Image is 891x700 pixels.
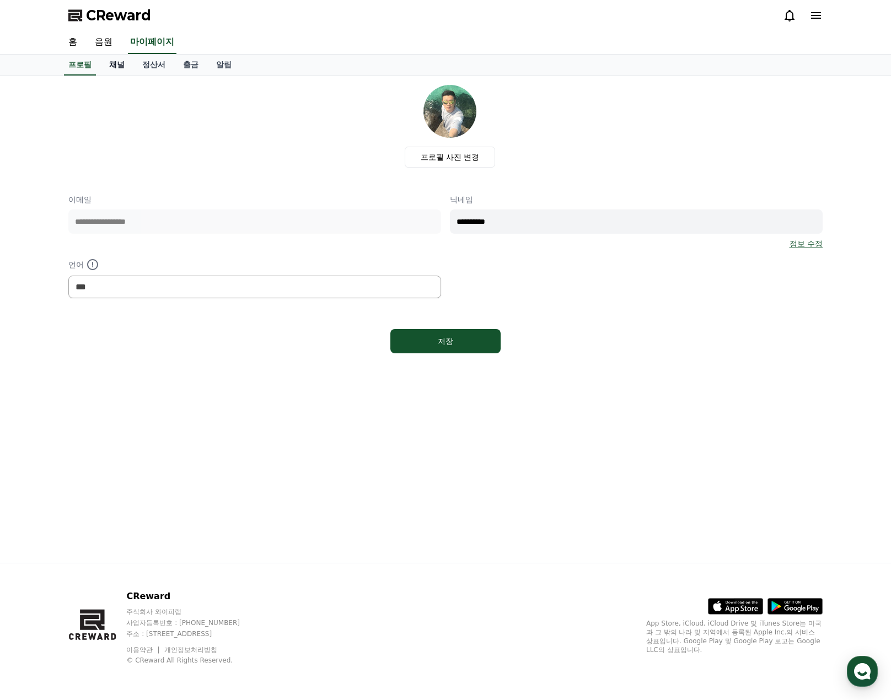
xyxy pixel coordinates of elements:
[35,366,41,375] span: 홈
[101,367,114,375] span: 대화
[100,55,133,76] a: 채널
[450,194,823,205] p: 닉네임
[142,349,212,377] a: 설정
[170,366,184,375] span: 설정
[126,656,261,665] p: © CReward All Rights Reserved.
[73,349,142,377] a: 대화
[174,55,207,76] a: 출금
[68,194,441,205] p: 이메일
[164,646,217,654] a: 개인정보처리방침
[68,258,441,271] p: 언어
[790,238,823,249] a: 정보 수정
[60,31,86,54] a: 홈
[126,618,261,627] p: 사업자등록번호 : [PHONE_NUMBER]
[3,349,73,377] a: 홈
[646,619,823,654] p: App Store, iCloud, iCloud Drive 및 iTunes Store는 미국과 그 밖의 나라 및 지역에서 등록된 Apple Inc.의 서비스 상표입니다. Goo...
[126,629,261,638] p: 주소 : [STREET_ADDRESS]
[126,607,261,616] p: 주식회사 와이피랩
[86,31,121,54] a: 음원
[126,646,161,654] a: 이용약관
[405,147,496,168] label: 프로필 사진 변경
[423,85,476,138] img: profile_image
[86,7,151,24] span: CReward
[133,55,174,76] a: 정산서
[412,336,479,347] div: 저장
[128,31,176,54] a: 마이페이지
[64,55,96,76] a: 프로필
[390,329,501,353] button: 저장
[68,7,151,24] a: CReward
[126,590,261,603] p: CReward
[207,55,240,76] a: 알림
